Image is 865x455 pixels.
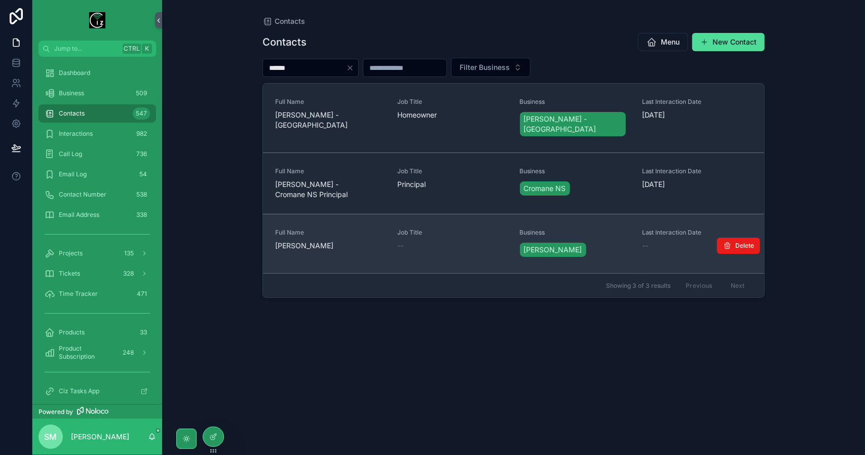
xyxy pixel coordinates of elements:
[133,107,150,120] div: 547
[133,188,150,201] div: 538
[275,16,305,26] span: Contacts
[120,268,137,280] div: 328
[520,181,570,196] a: Cromane NS
[275,167,385,175] span: Full Name
[39,344,156,362] a: Product Subscription248
[136,168,150,180] div: 54
[59,191,106,199] span: Contact Number
[520,243,586,257] a: [PERSON_NAME]
[524,114,622,134] span: [PERSON_NAME] - [GEOGRAPHIC_DATA]
[275,98,385,106] span: Full Name
[39,264,156,283] a: Tickets328
[520,112,626,136] a: [PERSON_NAME] - [GEOGRAPHIC_DATA]
[717,238,760,254] button: Delete
[134,288,150,300] div: 471
[397,241,403,251] span: --
[520,98,630,106] span: Business
[133,128,150,140] div: 982
[460,62,510,72] span: Filter Business
[346,64,358,72] button: Clear
[524,245,582,255] span: [PERSON_NAME]
[59,150,82,158] span: Call Log
[59,109,85,118] span: Contacts
[120,347,137,359] div: 248
[59,345,116,361] span: Product Subscription
[397,110,507,120] span: Homeowner
[263,153,764,214] a: Full Name[PERSON_NAME] - Cromane NS PrincipalJob TitlePrincipalBusinessCromane NSLast Interaction...
[39,125,156,143] a: Interactions982
[642,229,752,237] span: Last Interaction Date
[39,323,156,342] a: Products33
[397,98,507,106] span: Job Title
[39,41,156,57] button: Jump to...CtrlK
[642,167,752,175] span: Last Interaction Date
[39,64,156,82] a: Dashboard
[59,270,80,278] span: Tickets
[262,35,307,49] h1: Contacts
[54,45,119,53] span: Jump to...
[735,242,754,250] span: Delete
[59,290,98,298] span: Time Tracker
[143,45,151,53] span: K
[133,148,150,160] div: 736
[59,211,99,219] span: Email Address
[137,326,150,338] div: 33
[59,170,87,178] span: Email Log
[397,229,507,237] span: Job Title
[59,249,83,257] span: Projects
[39,244,156,262] a: Projects135
[661,37,680,47] span: Menu
[275,179,385,200] span: [PERSON_NAME] - Cromane NS Principal
[642,241,648,251] span: --
[263,84,764,153] a: Full Name[PERSON_NAME] - [GEOGRAPHIC_DATA]Job TitleHomeownerBusiness[PERSON_NAME] - [GEOGRAPHIC_D...
[39,408,73,416] span: Powered by
[133,209,150,221] div: 338
[606,282,670,290] span: Showing 3 of 3 results
[39,206,156,224] a: Email Address338
[39,382,156,400] a: Ciz Tasks App
[39,84,156,102] a: Business509
[89,12,105,28] img: App logo
[39,185,156,204] a: Contact Number538
[32,404,162,419] a: Powered by
[397,179,507,189] span: Principal
[638,33,688,51] button: Menu
[275,110,385,130] span: [PERSON_NAME] - [GEOGRAPHIC_DATA]
[71,432,129,442] p: [PERSON_NAME]
[39,145,156,163] a: Call Log736
[397,167,507,175] span: Job Title
[39,104,156,123] a: Contacts547
[275,241,385,251] span: [PERSON_NAME]
[59,89,84,97] span: Business
[263,214,764,273] a: Full Name[PERSON_NAME]Job Title--Business[PERSON_NAME]Last Interaction Date--Delete
[32,57,162,404] div: scrollable content
[451,58,531,77] button: Select Button
[692,33,765,51] button: New Contact
[39,285,156,303] a: Time Tracker471
[59,328,85,336] span: Products
[524,183,566,194] span: Cromane NS
[642,110,665,120] p: [DATE]
[39,165,156,183] a: Email Log54
[59,69,90,77] span: Dashboard
[520,167,630,175] span: Business
[133,87,150,99] div: 509
[642,179,665,189] p: [DATE]
[262,16,305,26] a: Contacts
[59,387,99,395] span: Ciz Tasks App
[121,247,137,259] div: 135
[59,130,93,138] span: Interactions
[520,229,630,237] span: Business
[642,98,752,106] span: Last Interaction Date
[45,431,57,443] span: SM
[275,229,385,237] span: Full Name
[123,44,141,54] span: Ctrl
